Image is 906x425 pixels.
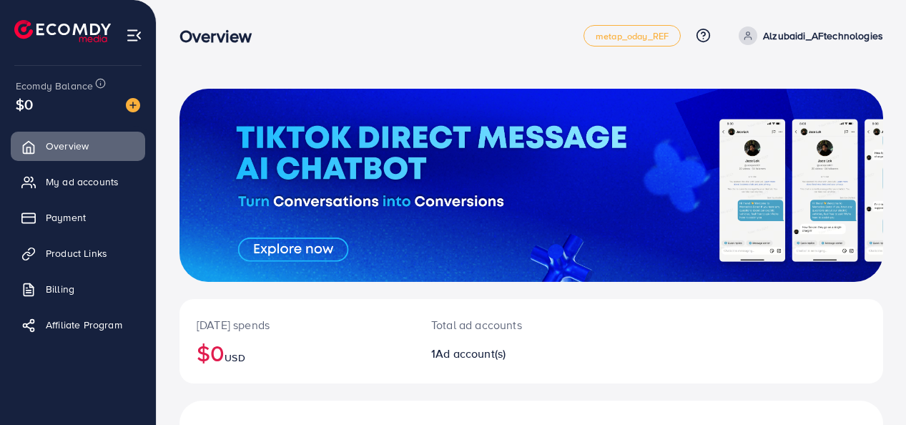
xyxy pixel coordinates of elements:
[435,346,506,361] span: Ad account(s)
[584,25,681,47] a: metap_oday_REF
[197,316,397,333] p: [DATE] spends
[763,27,883,44] p: Alzubaidi_AFtechnologies
[197,339,397,366] h2: $0
[11,275,145,303] a: Billing
[179,26,263,47] h3: Overview
[46,282,74,296] span: Billing
[46,318,122,332] span: Affiliate Program
[11,167,145,196] a: My ad accounts
[11,239,145,268] a: Product Links
[845,361,895,414] iframe: Chat
[126,98,140,112] img: image
[16,79,93,93] span: Ecomdy Balance
[46,210,86,225] span: Payment
[431,316,573,333] p: Total ad accounts
[16,94,33,114] span: $0
[596,31,669,41] span: metap_oday_REF
[46,175,119,189] span: My ad accounts
[14,20,111,42] img: logo
[126,27,142,44] img: menu
[11,203,145,232] a: Payment
[11,132,145,160] a: Overview
[225,351,245,365] span: USD
[11,311,145,339] a: Affiliate Program
[431,347,573,361] h2: 1
[46,139,89,153] span: Overview
[46,246,107,260] span: Product Links
[733,26,883,45] a: Alzubaidi_AFtechnologies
